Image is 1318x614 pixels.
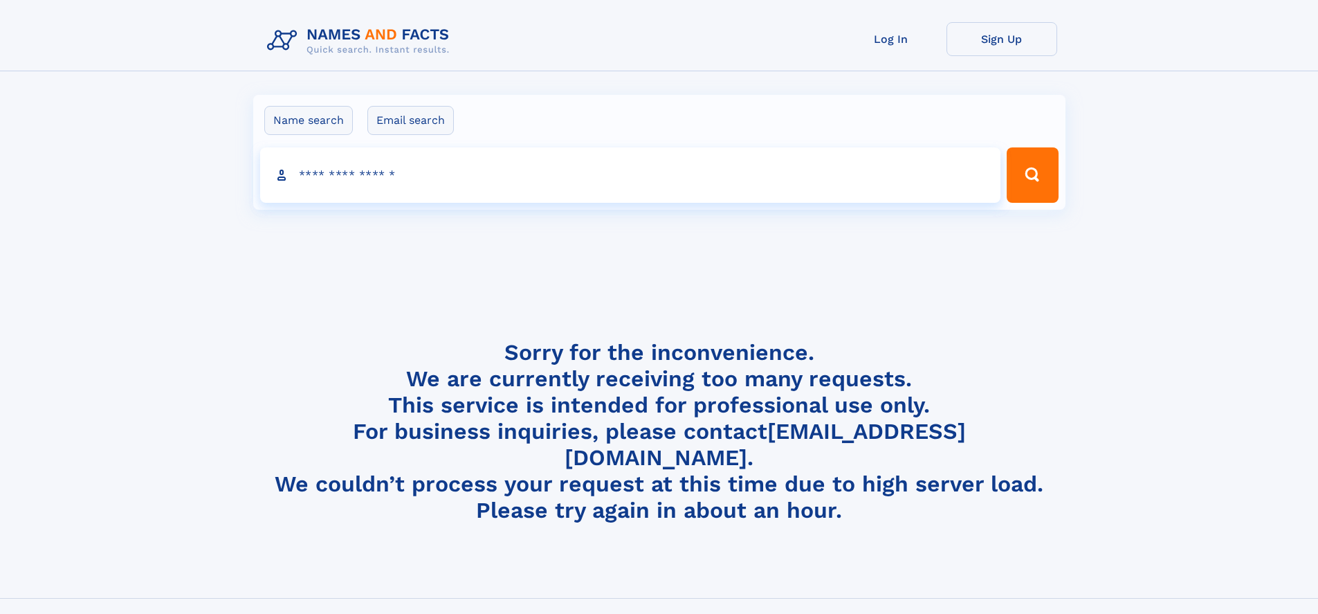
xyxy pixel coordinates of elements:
[836,22,946,56] a: Log In
[262,22,461,60] img: Logo Names and Facts
[565,418,966,471] a: [EMAIL_ADDRESS][DOMAIN_NAME]
[260,147,1001,203] input: search input
[264,106,353,135] label: Name search
[262,339,1057,524] h4: Sorry for the inconvenience. We are currently receiving too many requests. This service is intend...
[367,106,454,135] label: Email search
[1007,147,1058,203] button: Search Button
[946,22,1057,56] a: Sign Up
